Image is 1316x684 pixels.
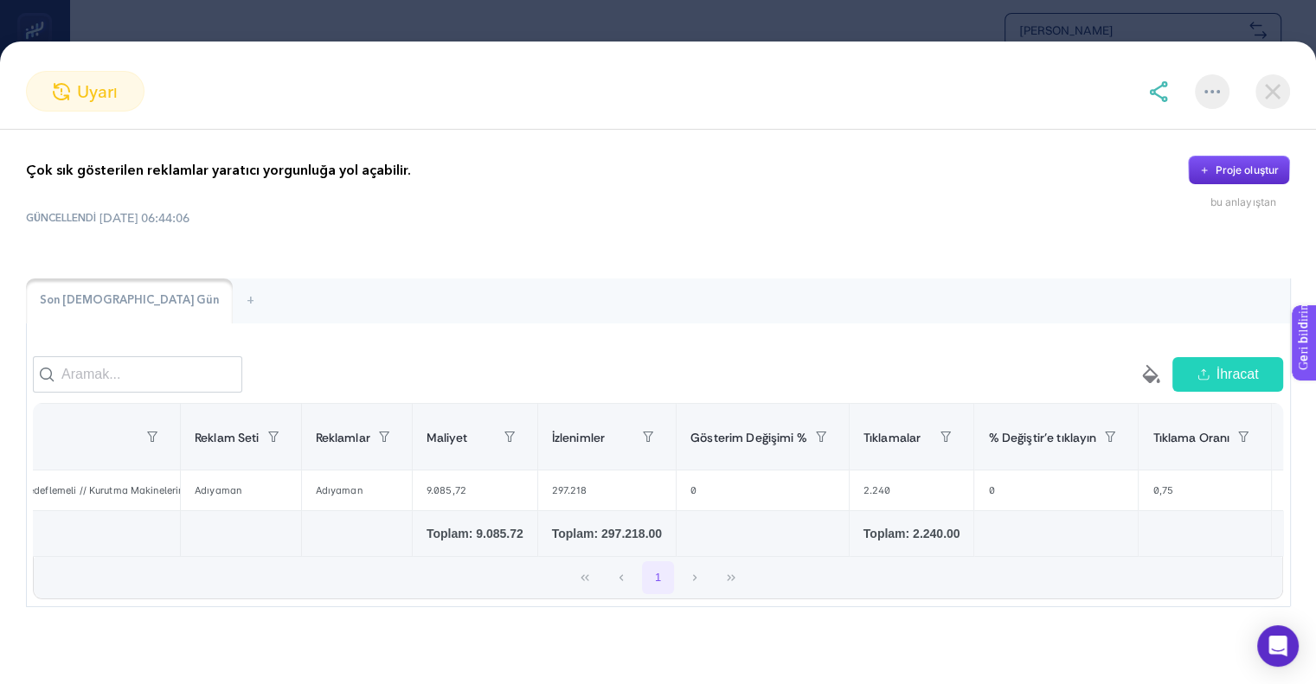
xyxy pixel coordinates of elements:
img: uyarı [53,83,70,100]
font: Son [DEMOGRAPHIC_DATA] Gün [40,292,219,308]
font: % Değiştir'e tıklayın [988,430,1096,445]
font: 9.085,72 [427,484,466,496]
button: 1 [642,561,675,594]
font: 297.218 [552,484,587,496]
font: 2.240 [863,484,891,496]
font: Maliyet [427,430,467,445]
button: İhracat [1172,357,1283,392]
font: İzlenimler [552,430,605,445]
font: bu anlayıştan [1210,195,1276,208]
font: Geri bildirim [10,4,80,18]
font: GÜNCELLENDİ [26,211,96,225]
font: Reklam Seti [195,430,260,445]
font: [DATE] 06:44:06 [100,211,189,225]
font: 0 [988,484,994,496]
font: Toplam: 9.085.72 [427,527,523,540]
font: uyarı [77,81,119,102]
input: Aramak... [33,356,242,393]
font: Tıklamalar [863,430,921,445]
font: Çok sık gösterilen reklamlar yaratıcı yorgunluğa yol açabilir. [26,161,411,180]
font: Adıyaman [316,484,363,496]
font: 0,75 [1152,484,1173,496]
font: Toplam: 2.240.00 [863,527,960,540]
button: Proje oluştur [1188,156,1290,185]
font: + [247,292,254,308]
font: 1 [655,571,661,584]
img: paylaşmak [1148,81,1169,102]
div: Intercom Messenger'ı açın [1257,625,1299,667]
font: Toplam: 297.218.00 [552,527,662,540]
font: 0 [690,484,697,496]
font: Gösterim Değişimi % [690,430,807,445]
font: İhracat [1216,367,1259,381]
font: Proje oluştur [1215,163,1279,176]
font: Reklamlar [316,430,370,445]
img: yakın diyalog [1255,74,1290,109]
font: Adıyaman [195,484,241,496]
font: Tıklama Oranı [1152,430,1229,445]
img: Daha fazla seçenek [1204,90,1220,93]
